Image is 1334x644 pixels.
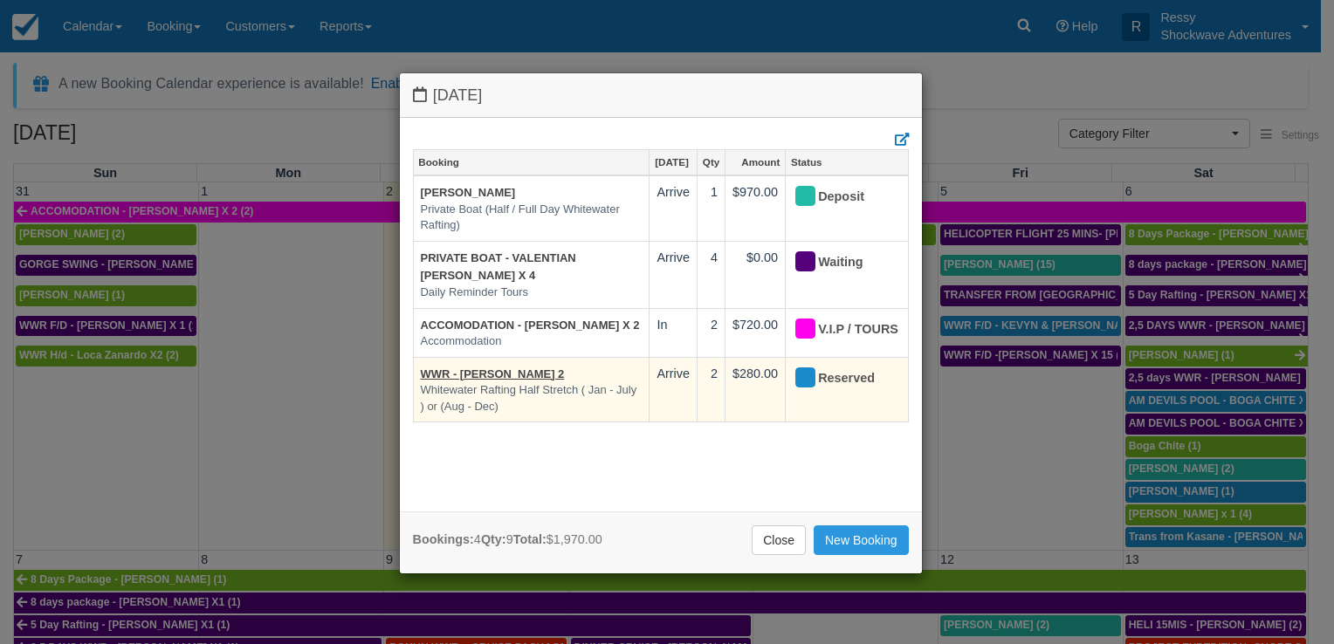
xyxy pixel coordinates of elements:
div: Reserved [793,365,885,393]
div: 4 9 $1,970.00 [413,531,602,549]
a: Status [786,150,907,175]
td: In [650,308,698,357]
a: Booking [414,150,650,175]
em: Whitewater Rafting Half Stretch ( Jan - July ) or (Aug - Dec) [421,382,643,414]
a: Amount [725,150,785,175]
a: WWR - [PERSON_NAME] 2 [421,367,565,380]
td: Arrive [650,241,698,308]
em: Daily Reminder Tours [421,284,643,301]
td: 1 [698,175,725,241]
div: Deposit [793,183,885,211]
div: V.I.P / TOURS [793,316,885,344]
a: [DATE] [650,150,697,175]
em: Private Boat (Half / Full Day Whitewater Rafting) [421,202,643,234]
em: Accommodation [421,333,643,350]
div: Waiting [793,249,885,277]
td: $280.00 [725,357,786,422]
strong: Total: [513,532,547,546]
h4: [DATE] [413,86,909,105]
a: PRIVATE BOAT - VALENTIAN [PERSON_NAME] X 4 [421,251,576,283]
td: $0.00 [725,241,786,308]
a: New Booking [814,525,909,555]
a: ACCOMODATION - [PERSON_NAME] X 2 [421,319,640,332]
strong: Qty: [481,532,506,546]
a: [PERSON_NAME] [421,186,516,199]
td: 2 [698,308,725,357]
a: Close [752,525,806,555]
td: $970.00 [725,175,786,241]
td: Arrive [650,357,698,422]
a: Qty [698,150,725,175]
td: $720.00 [725,308,786,357]
td: 4 [698,241,725,308]
strong: Bookings: [413,532,474,546]
td: Arrive [650,175,698,241]
td: 2 [698,357,725,422]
